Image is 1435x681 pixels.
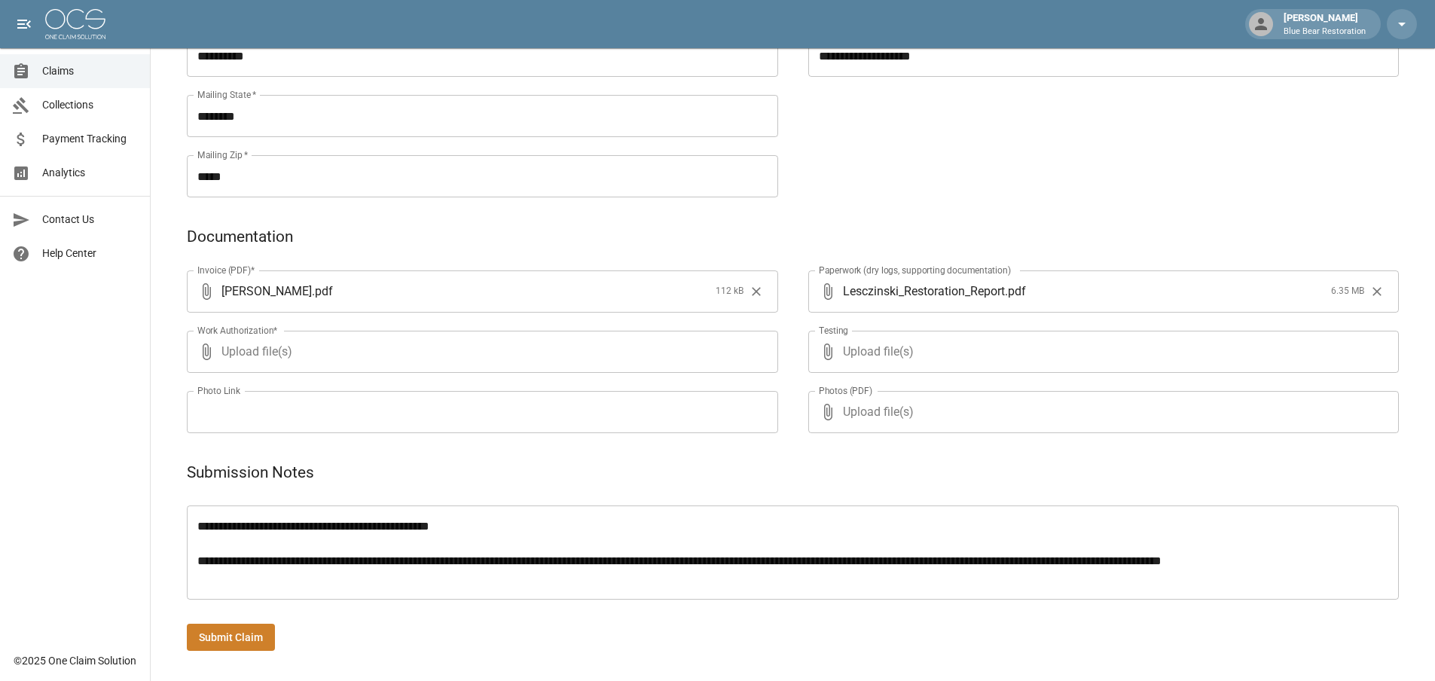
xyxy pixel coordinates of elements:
span: Upload file(s) [843,331,1359,373]
span: Lesczinski_Restoration_Report [843,282,1005,300]
span: Payment Tracking [42,131,138,147]
button: Clear [745,280,768,303]
span: Claims [42,63,138,79]
div: © 2025 One Claim Solution [14,653,136,668]
span: Upload file(s) [843,391,1359,433]
span: . pdf [1005,282,1026,300]
label: Paperwork (dry logs, supporting documentation) [819,264,1011,276]
button: Clear [1366,280,1388,303]
div: [PERSON_NAME] [1278,11,1372,38]
label: Invoice (PDF)* [197,264,255,276]
label: Testing [819,324,848,337]
span: Collections [42,97,138,113]
img: ocs-logo-white-transparent.png [45,9,105,39]
button: Submit Claim [187,624,275,652]
span: Upload file(s) [221,331,737,373]
label: Mailing Zip [197,148,249,161]
button: open drawer [9,9,39,39]
label: Work Authorization* [197,324,278,337]
span: Contact Us [42,212,138,228]
label: Photo Link [197,384,240,397]
span: . pdf [312,282,333,300]
p: Blue Bear Restoration [1284,26,1366,38]
span: [PERSON_NAME] [221,282,312,300]
span: 112 kB [716,284,743,299]
label: Photos (PDF) [819,384,872,397]
span: Analytics [42,165,138,181]
label: Mailing State [197,88,256,101]
span: 6.35 MB [1331,284,1364,299]
span: Help Center [42,246,138,261]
